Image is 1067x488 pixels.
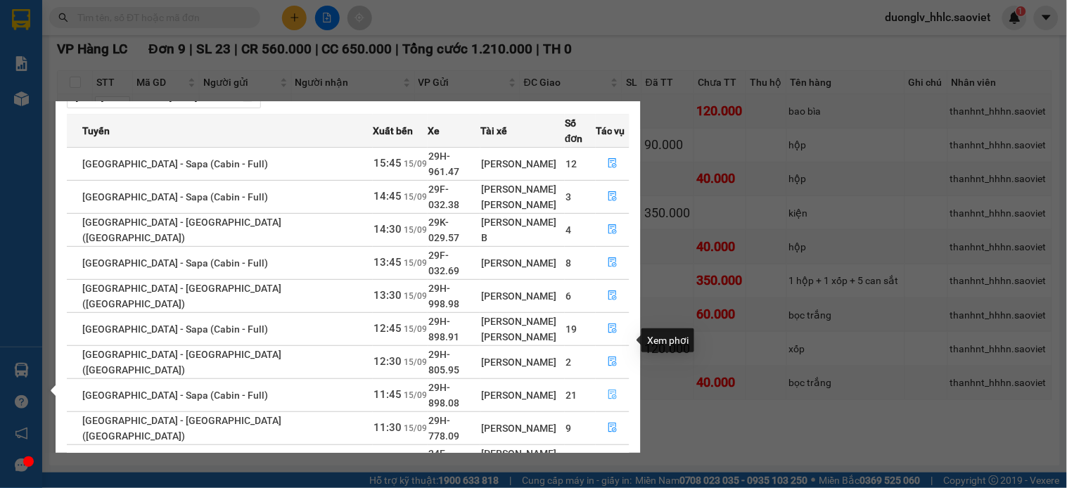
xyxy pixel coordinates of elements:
span: 19 [566,323,577,335]
span: [GEOGRAPHIC_DATA] - [GEOGRAPHIC_DATA] ([GEOGRAPHIC_DATA]) [82,217,281,243]
div: [PERSON_NAME] [481,314,564,329]
span: Xe [428,123,440,139]
span: 11:30 [373,421,402,434]
button: file-done [596,351,629,373]
span: 21 [566,390,577,401]
button: file-done [596,318,629,340]
button: file-done [596,417,629,439]
span: 29F-032.38 [428,184,459,210]
span: file-done [608,191,618,203]
span: file-done [608,357,618,368]
span: file-done [608,390,618,401]
span: 29K-029.57 [428,217,459,243]
button: file-done [596,252,629,274]
span: Tuyến [82,123,110,139]
div: [PERSON_NAME] [481,420,564,436]
span: file-done [608,158,618,169]
div: [PERSON_NAME] [481,354,564,370]
span: 29F-032.69 [428,250,459,276]
span: 29H-778.09 [428,415,459,442]
span: [GEOGRAPHIC_DATA] - Sapa (Cabin - Full) [82,323,268,335]
div: [PERSON_NAME] [481,329,564,345]
span: file-done [608,224,618,236]
div: [PERSON_NAME] [481,255,564,271]
span: 15:45 [373,157,402,169]
span: [GEOGRAPHIC_DATA] - Sapa (Cabin - Full) [82,390,268,401]
span: 11:45 [373,388,402,401]
button: file-done [596,285,629,307]
span: 15/09 [404,390,427,400]
span: 4 [566,224,571,236]
span: 9 [566,423,571,434]
span: [GEOGRAPHIC_DATA] - Sapa (Cabin - Full) [82,158,268,169]
span: 14:30 [373,223,402,236]
span: 15/09 [404,291,427,301]
div: [PERSON_NAME] [481,387,564,403]
button: file-done [596,450,629,473]
span: 12:45 [373,322,402,335]
div: Xem phơi [641,328,694,352]
span: 29H-898.08 [428,382,459,409]
div: [PERSON_NAME] B [481,214,564,245]
span: 8 [566,257,571,269]
span: [GEOGRAPHIC_DATA] - Sapa (Cabin - Full) [82,257,268,269]
div: [PERSON_NAME] [481,446,564,461]
span: 15/09 [404,192,427,202]
span: 15/09 [404,159,427,169]
span: 15/09 [404,357,427,367]
span: 12 [566,158,577,169]
span: file-done [608,257,618,269]
span: 29H-805.95 [428,349,459,375]
span: 13:30 [373,289,402,302]
span: 24F-000.06 [428,448,459,475]
span: Xuất bến [373,123,413,139]
span: [GEOGRAPHIC_DATA] - [GEOGRAPHIC_DATA] ([GEOGRAPHIC_DATA]) [82,349,281,375]
span: 15/09 [404,258,427,268]
span: file-done [608,423,618,434]
span: 3 [566,191,571,203]
button: file-done [596,384,629,406]
span: 15/09 [404,423,427,433]
button: file-done [596,186,629,208]
div: [PERSON_NAME] [481,197,564,212]
span: [GEOGRAPHIC_DATA] - [GEOGRAPHIC_DATA] ([GEOGRAPHIC_DATA]) [82,415,281,442]
span: 14:45 [373,190,402,203]
span: 12:30 [373,355,402,368]
div: [PERSON_NAME] [481,288,564,304]
span: to [152,91,163,103]
div: [PERSON_NAME] [481,181,564,197]
span: file-done [608,323,618,335]
span: 13:45 [373,256,402,269]
span: Số đơn [565,115,595,146]
span: 6 [566,290,571,302]
span: 29H-961.47 [428,150,459,177]
span: 2 [566,357,571,368]
span: [GEOGRAPHIC_DATA] - Sapa (Cabin - Full) [82,191,268,203]
span: 29H-898.91 [428,316,459,342]
span: 29H-998.98 [428,283,459,309]
span: 15/09 [404,225,427,235]
button: file-done [596,219,629,241]
div: [PERSON_NAME] [481,156,564,172]
span: [GEOGRAPHIC_DATA] - [GEOGRAPHIC_DATA] ([GEOGRAPHIC_DATA]) [82,283,281,309]
span: 15/09 [404,324,427,334]
span: Tài xế [480,123,507,139]
span: Tác vụ [596,123,625,139]
button: file-done [596,153,629,175]
span: file-done [608,290,618,302]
